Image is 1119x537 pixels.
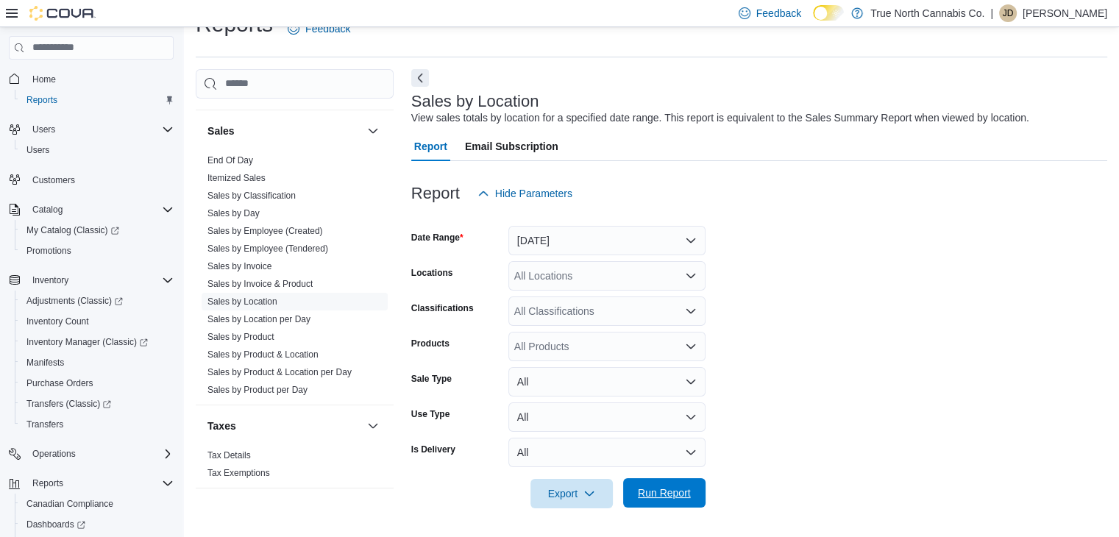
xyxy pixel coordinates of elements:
[26,224,119,236] span: My Catalog (Classic)
[32,448,76,460] span: Operations
[530,479,613,508] button: Export
[26,398,111,410] span: Transfers (Classic)
[21,516,91,533] a: Dashboards
[21,516,174,533] span: Dashboards
[15,352,180,373] button: Manifests
[411,338,450,349] label: Products
[21,292,174,310] span: Adjustments (Classic)
[207,278,313,290] span: Sales by Invoice & Product
[26,121,174,138] span: Users
[999,4,1017,22] div: Jessica Devereux
[508,226,706,255] button: [DATE]
[685,341,697,352] button: Open list of options
[26,271,74,289] button: Inventory
[813,5,844,21] input: Dark Mode
[32,204,63,216] span: Catalog
[21,333,174,351] span: Inventory Manager (Classic)
[21,221,125,239] a: My Catalog (Classic)
[15,311,180,332] button: Inventory Count
[15,241,180,261] button: Promotions
[207,450,251,460] a: Tax Details
[3,199,180,220] button: Catalog
[207,208,260,218] a: Sales by Day
[207,90,283,100] a: Products to Archive
[21,91,174,109] span: Reports
[26,295,123,307] span: Adjustments (Classic)
[26,498,113,510] span: Canadian Compliance
[26,519,85,530] span: Dashboards
[26,245,71,257] span: Promotions
[411,408,450,420] label: Use Type
[508,438,706,467] button: All
[3,68,180,90] button: Home
[207,385,308,395] a: Sales by Product per Day
[21,395,174,413] span: Transfers (Classic)
[21,374,174,392] span: Purchase Orders
[756,6,801,21] span: Feedback
[207,314,310,324] a: Sales by Location per Day
[207,349,319,360] a: Sales by Product & Location
[26,171,81,189] a: Customers
[207,366,352,378] span: Sales by Product & Location per Day
[26,144,49,156] span: Users
[15,90,180,110] button: Reports
[21,313,95,330] a: Inventory Count
[15,414,180,435] button: Transfers
[196,152,394,405] div: Sales
[26,474,174,492] span: Reports
[207,172,266,184] span: Itemized Sales
[207,468,270,478] a: Tax Exemptions
[15,220,180,241] a: My Catalog (Classic)
[21,292,129,310] a: Adjustments (Classic)
[26,271,174,289] span: Inventory
[207,419,236,433] h3: Taxes
[207,367,352,377] a: Sales by Product & Location per Day
[3,473,180,494] button: Reports
[26,70,174,88] span: Home
[465,132,558,161] span: Email Subscription
[411,267,453,279] label: Locations
[207,190,296,202] span: Sales by Classification
[508,402,706,432] button: All
[207,260,271,272] span: Sales by Invoice
[26,171,174,189] span: Customers
[21,221,174,239] span: My Catalog (Classic)
[3,169,180,191] button: Customers
[26,445,82,463] button: Operations
[207,191,296,201] a: Sales by Classification
[411,93,539,110] h3: Sales by Location
[26,201,174,218] span: Catalog
[207,467,270,479] span: Tax Exemptions
[207,331,274,343] span: Sales by Product
[196,447,394,488] div: Taxes
[207,243,328,254] a: Sales by Employee (Tendered)
[207,349,319,360] span: Sales by Product & Location
[15,140,180,160] button: Users
[411,232,463,243] label: Date Range
[15,291,180,311] a: Adjustments (Classic)
[26,357,64,369] span: Manifests
[21,495,174,513] span: Canadian Compliance
[29,6,96,21] img: Cova
[207,296,277,307] span: Sales by Location
[539,479,604,508] span: Export
[207,173,266,183] a: Itemized Sales
[1003,4,1014,22] span: JD
[364,122,382,140] button: Sales
[26,201,68,218] button: Catalog
[21,395,117,413] a: Transfers (Classic)
[685,305,697,317] button: Open list of options
[472,179,578,208] button: Hide Parameters
[21,495,119,513] a: Canadian Compliance
[207,124,361,138] button: Sales
[15,494,180,514] button: Canadian Compliance
[207,313,310,325] span: Sales by Location per Day
[411,185,460,202] h3: Report
[685,270,697,282] button: Open list of options
[32,74,56,85] span: Home
[508,367,706,396] button: All
[15,514,180,535] a: Dashboards
[26,316,89,327] span: Inventory Count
